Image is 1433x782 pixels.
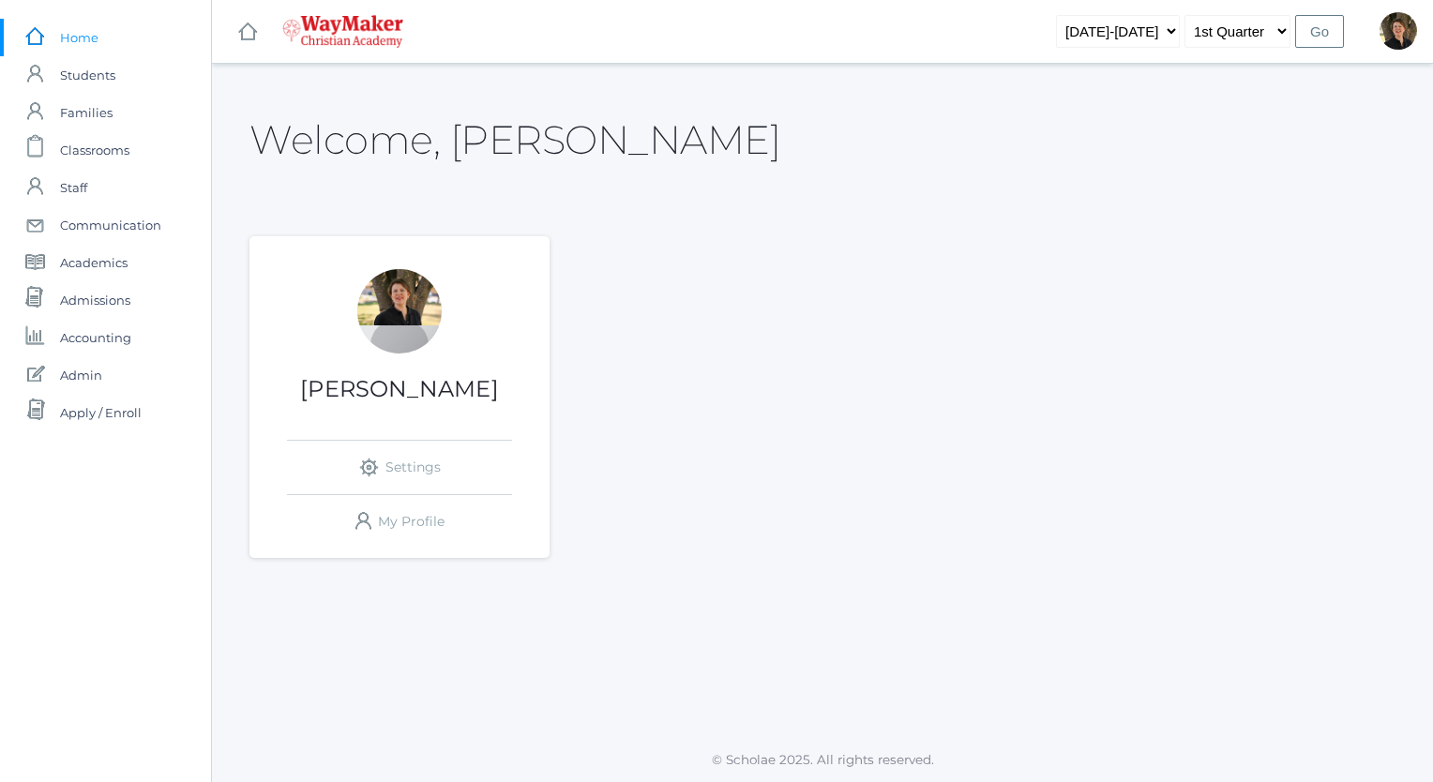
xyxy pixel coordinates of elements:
[357,269,442,353] div: Dianna Renz
[60,94,113,131] span: Families
[249,118,780,161] h2: Welcome, [PERSON_NAME]
[60,394,142,431] span: Apply / Enroll
[60,244,128,281] span: Academics
[60,206,161,244] span: Communication
[60,56,115,94] span: Students
[1295,15,1344,48] input: Go
[1380,12,1417,50] div: Dianna Renz
[60,319,131,356] span: Accounting
[60,281,130,319] span: Admissions
[60,131,129,169] span: Classrooms
[60,356,102,394] span: Admin
[282,15,403,48] img: 4_waymaker-logo-stack-white.png
[212,750,1433,769] p: © Scholae 2025. All rights reserved.
[60,169,87,206] span: Staff
[60,19,98,56] span: Home
[287,495,512,549] a: My Profile
[287,441,512,494] a: Settings
[249,377,550,401] h1: [PERSON_NAME]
